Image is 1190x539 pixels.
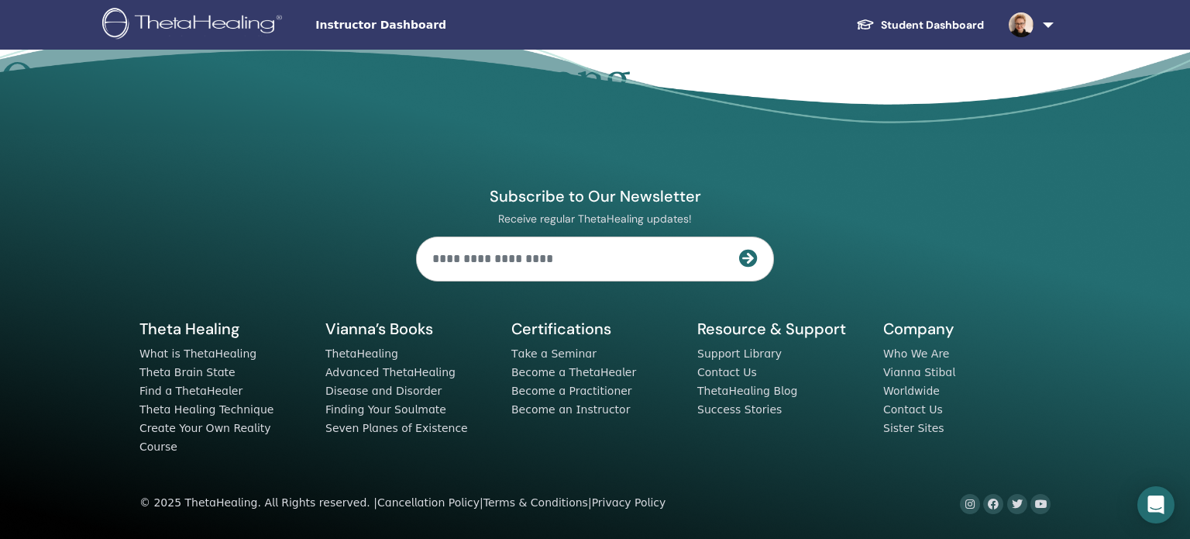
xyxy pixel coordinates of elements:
a: Contact Us [697,366,757,378]
a: ThetaHealing Blog [697,385,797,397]
a: Theta Healing Technique [139,403,273,416]
h5: Theta Healing [139,319,307,339]
a: Find a ThetaHealer [139,385,242,397]
a: ThetaHealing [325,347,398,360]
a: Take a Seminar [511,347,597,360]
img: logo.png [102,8,287,43]
span: Instructor Dashboard [315,17,548,33]
h5: Certifications [511,319,679,339]
a: Sister Sites [883,422,944,434]
a: Become a Practitioner [511,385,632,397]
a: Contact Us [883,403,943,416]
a: Student Dashboard [844,11,996,40]
a: Vianna Stibal [883,366,955,378]
img: graduation-cap-white.svg [856,18,875,31]
a: Terms & Conditions [483,496,588,509]
a: Seven Planes of Existence [325,422,468,434]
a: Worldwide [883,385,940,397]
a: Disease and Disorder [325,385,442,397]
a: Support Library [697,347,782,360]
a: Advanced ThetaHealing [325,366,456,378]
a: Become an Instructor [511,403,630,416]
a: Success Stories [697,403,782,416]
h5: Company [883,319,1051,339]
h5: Resource & Support [697,319,865,339]
div: Open Intercom Messenger [1137,486,1175,523]
a: Privacy Policy [592,496,666,509]
p: Receive regular ThetaHealing updates! [416,212,774,226]
h5: Vianna’s Books [325,319,493,339]
h4: Subscribe to Our Newsletter [416,186,774,206]
a: Who We Are [883,347,949,360]
a: What is ThetaHealing [139,347,256,360]
img: default.jpg [1009,12,1034,37]
a: Create Your Own Reality Course [139,422,271,453]
a: Finding Your Soulmate [325,403,446,416]
a: Theta Brain State [139,366,236,378]
a: Become a ThetaHealer [511,366,636,378]
div: © 2025 ThetaHealing. All Rights reserved. | | | [139,494,666,513]
a: Cancellation Policy [377,496,480,509]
